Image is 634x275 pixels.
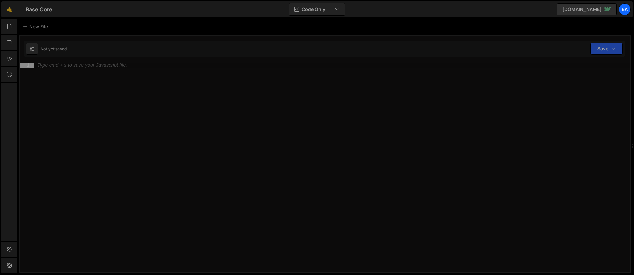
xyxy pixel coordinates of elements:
button: Save [590,43,623,55]
div: 1 [20,63,34,68]
div: New File [23,23,51,30]
button: Code Only [289,3,345,15]
div: Not yet saved [41,46,67,52]
a: Ba [619,3,631,15]
div: Type cmd + s to save your Javascript file. [37,63,127,68]
a: [DOMAIN_NAME] [557,3,617,15]
a: 🤙 [1,1,18,17]
div: Base Core [26,5,52,13]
